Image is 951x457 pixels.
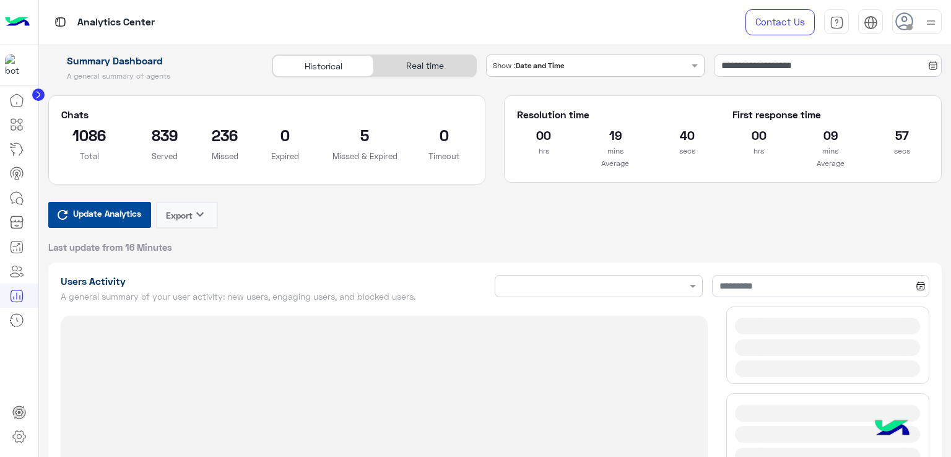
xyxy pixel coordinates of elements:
[257,150,314,162] p: Expired
[875,145,929,157] p: secs
[589,145,642,157] p: mins
[53,14,68,30] img: tab
[332,125,397,145] h2: 5
[193,207,207,222] i: keyboard_arrow_down
[517,145,570,157] p: hrs
[516,61,564,70] b: Date and Time
[871,407,914,451] img: hulul-logo.png
[732,125,786,145] h2: 00
[48,241,172,253] span: Last update from 16 Minutes
[804,125,857,145] h2: 09
[804,145,857,157] p: mins
[517,157,713,170] p: Average
[416,150,473,162] p: Timeout
[745,9,815,35] a: Contact Us
[272,55,374,77] div: Historical
[212,125,238,145] h2: 236
[661,145,714,157] p: secs
[517,125,570,145] h2: 00
[875,125,929,145] h2: 57
[212,150,238,162] p: Missed
[257,125,314,145] h2: 0
[48,202,151,228] button: Update Analytics
[416,125,473,145] h2: 0
[136,150,193,162] p: Served
[332,150,397,162] p: Missed & Expired
[48,54,258,67] h1: Summary Dashboard
[156,202,218,228] button: Exportkeyboard_arrow_down
[824,9,849,35] a: tab
[136,125,193,145] h2: 839
[70,205,144,222] span: Update Analytics
[48,71,258,81] h5: A general summary of agents
[61,108,473,121] h5: Chats
[732,157,929,170] p: Average
[732,145,786,157] p: hrs
[5,9,30,35] img: Logo
[864,15,878,30] img: tab
[732,108,929,121] h5: First response time
[5,54,27,76] img: 1403182699927242
[61,125,118,145] h2: 1086
[374,55,475,77] div: Real time
[61,150,118,162] p: Total
[661,125,714,145] h2: 40
[517,108,713,121] h5: Resolution time
[77,14,155,31] p: Analytics Center
[923,15,939,30] img: profile
[830,15,844,30] img: tab
[589,125,642,145] h2: 19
